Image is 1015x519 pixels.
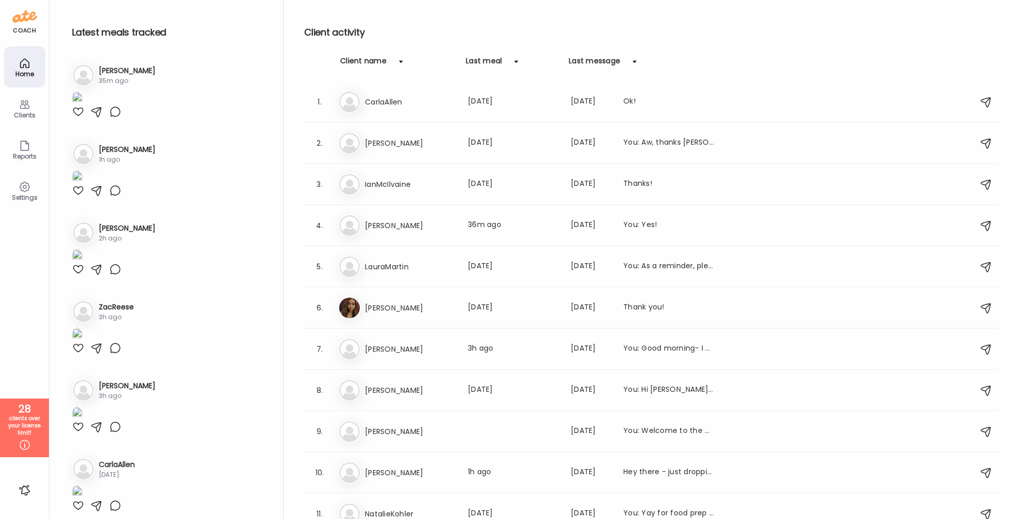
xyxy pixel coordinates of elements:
[365,425,456,438] h3: [PERSON_NAME]
[13,26,36,35] div: coach
[365,261,456,273] h3: LauraMartin
[571,178,611,191] div: [DATE]
[466,56,502,72] div: Last meal
[313,425,326,438] div: 9.
[304,25,999,40] h2: Client activity
[99,380,155,391] h3: [PERSON_NAME]
[339,380,360,401] img: bg-avatar-default.svg
[72,92,82,106] img: images%2F28LImRd2k8dprukTTGzZYoimNzx1%2FxONUMEJhXUb6kqpjRWCr%2FycZK6AxHlZivAHbYnrrV_1080
[571,384,611,396] div: [DATE]
[99,234,155,243] div: 2h ago
[73,144,94,164] img: bg-avatar-default.svg
[365,302,456,314] h3: [PERSON_NAME]
[468,384,558,396] div: [DATE]
[313,137,326,149] div: 2.
[468,219,558,232] div: 36m ago
[339,298,360,318] img: avatars%2F4dOB5xyDKMRVRTqSHVEKmzw8wvG3
[99,144,155,155] h3: [PERSON_NAME]
[313,219,326,232] div: 4.
[73,459,94,479] img: bg-avatar-default.svg
[571,466,611,479] div: [DATE]
[99,155,155,164] div: 1h ago
[6,153,43,160] div: Reports
[569,56,620,72] div: Last message
[72,328,82,342] img: images%2FTSt0JeBc09c8knFIQfkZXSP5DIJ2%2FXTvp3dCg1vMU0xI1Uz8O%2FyRFmNn3dFaAKW64aXA1X_1080
[99,302,134,313] h3: ZacReese
[73,380,94,401] img: bg-avatar-default.svg
[571,343,611,355] div: [DATE]
[313,384,326,396] div: 8.
[468,466,558,479] div: 1h ago
[468,302,558,314] div: [DATE]
[313,343,326,355] div: 7.
[623,384,714,396] div: You: Hi [PERSON_NAME]- Checking in. Looking forward to seeing your food photos again! :)
[623,219,714,232] div: You: Yes!
[313,466,326,479] div: 10.
[571,302,611,314] div: [DATE]
[571,425,611,438] div: [DATE]
[339,133,360,153] img: bg-avatar-default.svg
[571,261,611,273] div: [DATE]
[73,65,94,85] img: bg-avatar-default.svg
[313,178,326,191] div: 3.
[468,261,558,273] div: [DATE]
[571,219,611,232] div: [DATE]
[365,219,456,232] h3: [PERSON_NAME]
[99,223,155,234] h3: [PERSON_NAME]
[340,56,387,72] div: Client name
[73,301,94,322] img: bg-avatar-default.svg
[313,96,326,108] div: 1.
[6,71,43,77] div: Home
[72,170,82,184] img: images%2Fi8QWYPNyupdXrn3xVZbWcbjaDcC2%2FJ6gyA5r5ZBONOTd9FoZn%2FAra79uyle5CO5HDDWfZE_1080
[339,339,360,359] img: bg-avatar-default.svg
[99,313,134,322] div: 3h ago
[6,194,43,201] div: Settings
[73,222,94,243] img: bg-avatar-default.svg
[99,76,155,85] div: 35m ago
[623,425,714,438] div: You: Welcome to the App, great job! I look forward to seeing your photos. When you get a chance p...
[468,96,558,108] div: [DATE]
[4,403,45,415] div: 28
[339,215,360,236] img: bg-avatar-default.svg
[72,407,82,421] img: images%2FdDWuMIarlednk9uMSYSEWWX5jHz2%2Ffavorites%2FI9NpMEI792gHOz7CMdku_1080
[365,137,456,149] h3: [PERSON_NAME]
[571,137,611,149] div: [DATE]
[72,486,82,499] img: images%2FPNpV7F6dRaXHckgRrS5x9guCJxV2%2F7TmKucaHAvfZlpvgOhaP%2FGh4ugH3RS3PkMzewtfXZ_1080
[571,96,611,108] div: [DATE]
[4,415,45,437] div: clients over your license limit!
[339,421,360,442] img: bg-avatar-default.svg
[339,174,360,195] img: bg-avatar-default.svg
[72,249,82,263] img: images%2FsEjrZzoVMEQE1Jzv9pV5TpIWC9X2%2FZ3XMjeyYVMlDtrpfkfOB%2FfT9pbdC490eRATQ1qDUv_1080
[623,302,714,314] div: Thank you!
[623,343,714,355] div: You: Good morning- I have added this to my note as a reminder for this evening. Talk soon! :)
[365,384,456,396] h3: [PERSON_NAME]
[313,261,326,273] div: 5.
[365,96,456,108] h3: CarlaAllen
[339,462,360,483] img: bg-avatar-default.svg
[623,96,714,108] div: Ok!
[12,8,37,25] img: ate
[623,261,714,273] div: You: As a reminder, please restart your logging! I look forward to seeing your food photos :)
[339,256,360,277] img: bg-avatar-default.svg
[365,466,456,479] h3: [PERSON_NAME]
[339,92,360,112] img: bg-avatar-default.svg
[365,178,456,191] h3: IanMcIlvaine
[365,343,456,355] h3: [PERSON_NAME]
[99,391,155,401] div: 3h ago
[6,112,43,118] div: Clients
[468,343,558,355] div: 3h ago
[313,302,326,314] div: 6.
[99,459,135,470] h3: CarlaAllen
[72,25,267,40] h2: Latest meals tracked
[623,137,714,149] div: You: Aw, thanks [PERSON_NAME]!! You're so sweet. We are very excited, and grateful. I'm so happy ...
[468,178,558,191] div: [DATE]
[468,137,558,149] div: [DATE]
[99,470,135,479] div: [DATE]
[99,65,155,76] h3: [PERSON_NAME]
[623,466,714,479] div: Hey there - just dropping a note to say that I’m feeling like I’m wavering in my discipline a bit...
[623,178,714,191] div: Thanks!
